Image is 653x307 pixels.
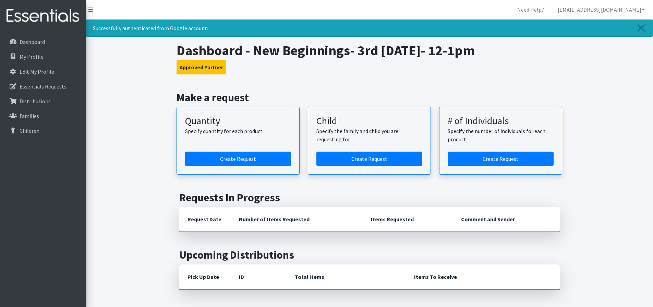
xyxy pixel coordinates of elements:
[20,53,44,60] p: My Profile
[316,152,422,166] a: Create a request for a child or family
[179,248,560,261] h2: Upcoming Distributions
[448,127,554,143] p: Specify the number of individuals for each product.
[552,3,650,16] a: [EMAIL_ADDRESS][DOMAIN_NAME]
[448,152,554,166] a: Create a request by number of individuals
[20,68,54,75] p: Edit My Profile
[3,94,83,108] a: Distributions
[20,127,39,134] p: Children
[3,109,83,123] a: Families
[287,264,406,290] th: Total Items
[20,83,66,90] p: Essentials Requests
[363,207,453,232] th: Items Requested
[20,38,45,45] p: Dashboard
[3,50,83,63] a: My Profile
[512,3,549,16] a: Need Help?
[20,98,51,105] p: Distributions
[3,4,83,27] img: HumanEssentials
[448,115,554,127] h3: # of Individuals
[177,42,562,59] h1: Dashboard - New Beginnings- 3rd [DATE]- 12-1pm
[179,191,560,204] h2: Requests In Progress
[185,152,291,166] a: Create a request by quantity
[179,207,231,232] th: Request Date
[3,124,83,138] a: Children
[185,127,291,135] p: Specify quantity for each product.
[20,113,39,119] p: Families
[231,264,287,290] th: ID
[177,60,226,74] button: Approved Partner
[3,80,83,93] a: Essentials Requests
[3,35,83,49] a: Dashboard
[177,91,562,104] h2: Make a request
[316,127,422,143] p: Specify the family and child you are requesting for.
[3,65,83,79] a: Edit My Profile
[231,207,363,232] th: Number of Items Requested
[316,115,422,127] h3: Child
[86,20,653,37] div: Successfully authenticated from Google account.
[453,207,559,232] th: Comment and Sender
[406,264,560,290] th: Items To Receive
[185,115,291,127] h3: Quantity
[179,264,231,290] th: Pick Up Date
[631,20,653,36] a: Close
